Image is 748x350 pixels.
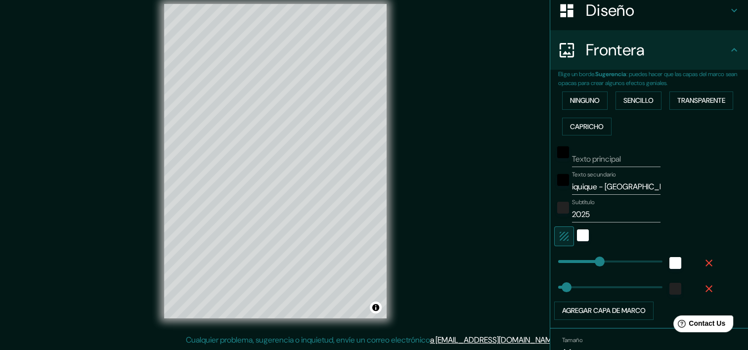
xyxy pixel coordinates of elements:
[572,198,595,207] label: Subtítulo
[557,174,569,186] button: negro
[669,257,681,269] button: Blanco
[562,118,612,136] button: Capricho
[595,70,626,78] b: Sugerencia
[669,283,681,295] button: color-222222
[430,335,558,345] a: a [EMAIL_ADDRESS][DOMAIN_NAME]
[562,336,582,344] label: Tamaño
[558,70,748,87] p: Elige un borde. : puedes hacer que las capas del marco sean opacas para crear algunos efectos gen...
[623,94,654,107] font: Sencillo
[570,94,600,107] font: Ninguno
[677,94,725,107] font: Transparente
[554,302,654,320] button: Agregar capa de marco
[370,302,382,313] button: Alternar atribución
[557,202,569,214] button: color-222222
[586,0,728,20] h4: Diseño
[669,91,733,110] button: Transparente
[586,40,728,60] h4: Frontera
[572,171,616,179] label: Texto secundario
[550,30,748,70] div: Frontera
[660,311,737,339] iframe: Help widget launcher
[557,146,569,158] button: negro
[562,91,608,110] button: Ninguno
[186,334,559,346] p: Cualquier problema, sugerencia o inquietud, envíe un correo electrónico .
[577,229,589,241] button: Blanco
[616,91,661,110] button: Sencillo
[570,121,604,133] font: Capricho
